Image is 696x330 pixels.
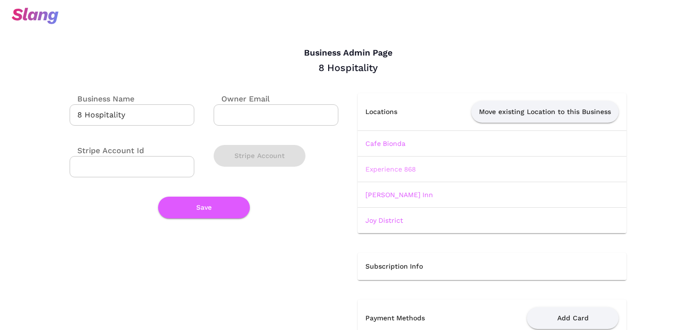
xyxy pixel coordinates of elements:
[365,191,433,199] a: [PERSON_NAME] Inn
[70,48,626,58] h4: Business Admin Page
[158,197,250,218] button: Save
[365,165,416,173] a: Experience 868
[214,93,270,104] label: Owner Email
[527,314,619,321] a: Add Card
[358,253,626,280] th: Subscription Info
[12,8,58,24] img: svg+xml;base64,PHN2ZyB3aWR0aD0iOTciIGhlaWdodD0iMzQiIHZpZXdCb3g9IjAgMCA5NyAzNCIgZmlsbD0ibm9uZSIgeG...
[70,61,626,74] div: 8 Hospitality
[471,101,619,123] button: Move existing Location to this Business
[365,216,403,224] a: Joy District
[358,93,418,131] th: Locations
[527,307,619,329] button: Add Card
[214,152,305,158] a: Stripe Account
[70,93,134,104] label: Business Name
[70,145,144,156] label: Stripe Account Id
[365,140,406,147] a: Cafe Bionda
